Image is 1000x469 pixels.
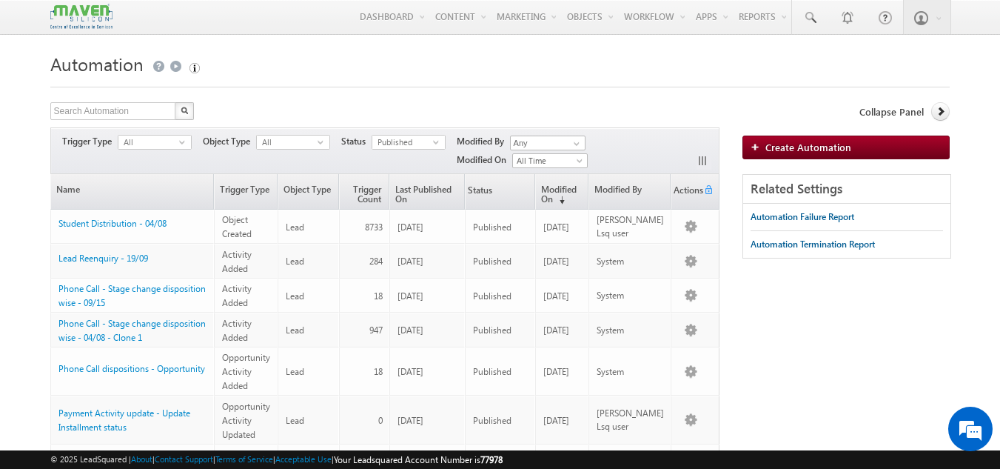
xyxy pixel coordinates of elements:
div: System [597,324,664,337]
span: Your Leadsquared Account Number is [334,454,503,465]
a: Trigger Count [340,174,389,209]
div: [PERSON_NAME] Lsq user [597,407,664,433]
div: System [597,365,664,379]
span: All [118,136,179,149]
span: Object Created [222,214,252,239]
a: Name [51,174,213,209]
span: 18 [374,366,383,377]
span: Lead [286,256,304,267]
span: Activity Added [222,318,252,343]
span: Activity Added [222,249,252,274]
span: select [318,139,329,145]
span: Published [473,415,511,426]
span: Published [473,256,511,267]
a: Phone Call dispositions - Opportunity [58,363,205,374]
span: Modified On [457,153,512,167]
span: Status [341,135,372,148]
span: Lead [286,222,304,233]
a: Modified On(sorted descending) [536,174,588,209]
span: [DATE] [543,290,569,302]
span: Status [466,176,492,208]
span: 8733 [365,222,383,233]
span: Opportunity Activity Added [222,352,270,391]
a: Automation Termination Report [751,231,875,258]
span: Published [372,136,433,149]
a: Lead Reenquiry - 19/09 [58,253,148,264]
a: Last Published On [390,174,464,209]
span: [DATE] [397,366,423,377]
span: [DATE] [397,256,423,267]
span: Published [473,290,511,302]
div: Automation Termination Report [751,238,875,251]
span: 77978 [480,454,503,465]
span: [DATE] [543,366,569,377]
a: Phone Call - Stage change disposition wise - 09/15 [58,283,206,308]
div: Automation Failure Report [751,210,854,224]
a: Phone Call - Stage change disposition wise - 04/08 - Clone 1 [58,318,206,343]
a: Modified By [589,174,670,209]
span: Lead [286,290,304,302]
span: Lead [286,325,304,336]
span: Published [473,222,511,233]
span: © 2025 LeadSquared | | | | | [50,453,503,467]
span: [DATE] [543,415,569,426]
img: add_icon.png [751,142,765,151]
span: (sorted descending) [553,194,565,206]
img: Search [181,107,188,114]
span: [DATE] [543,256,569,267]
a: All Time [512,153,588,168]
span: All Time [513,154,583,167]
span: 18 [374,290,383,302]
span: Published [473,366,511,377]
span: [DATE] [397,222,423,233]
div: [PERSON_NAME] Lsq user [597,213,664,240]
span: Trigger Type [62,135,118,148]
span: 947 [369,325,383,336]
span: Opportunity Activity Updated [222,401,270,440]
a: Terms of Service [215,454,273,464]
a: Contact Support [155,454,213,464]
span: [DATE] [543,222,569,233]
span: Actions [671,176,703,208]
span: select [433,139,445,145]
div: System [597,255,664,268]
div: Related Settings [743,175,951,204]
span: Modified By [457,135,510,148]
span: [DATE] [397,290,423,302]
span: [DATE] [397,325,423,336]
span: Activity Added [222,283,252,308]
span: Object Type [203,135,256,148]
div: System [597,289,664,302]
span: 284 [369,256,383,267]
span: [DATE] [543,325,569,336]
a: Payment Activity update - Update Installment status [58,408,190,433]
span: [DATE] [397,415,423,426]
a: Acceptable Use [275,454,332,464]
span: 0 [378,415,383,426]
span: Create Automation [765,141,851,153]
span: Lead [286,366,304,377]
a: About [131,454,152,464]
span: Published [473,325,511,336]
a: Show All Items [566,136,584,151]
span: All [257,136,318,149]
span: Collapse Panel [859,105,924,119]
img: Custom Logo [50,4,113,30]
span: select [179,139,191,145]
input: Type to Search [510,136,585,150]
span: Automation [50,52,144,76]
span: Lead [286,415,304,426]
a: Trigger Type [215,174,277,209]
a: Student Distribution - 04/08 [58,218,167,229]
a: Automation Failure Report [751,204,854,230]
a: Object Type [278,174,338,209]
